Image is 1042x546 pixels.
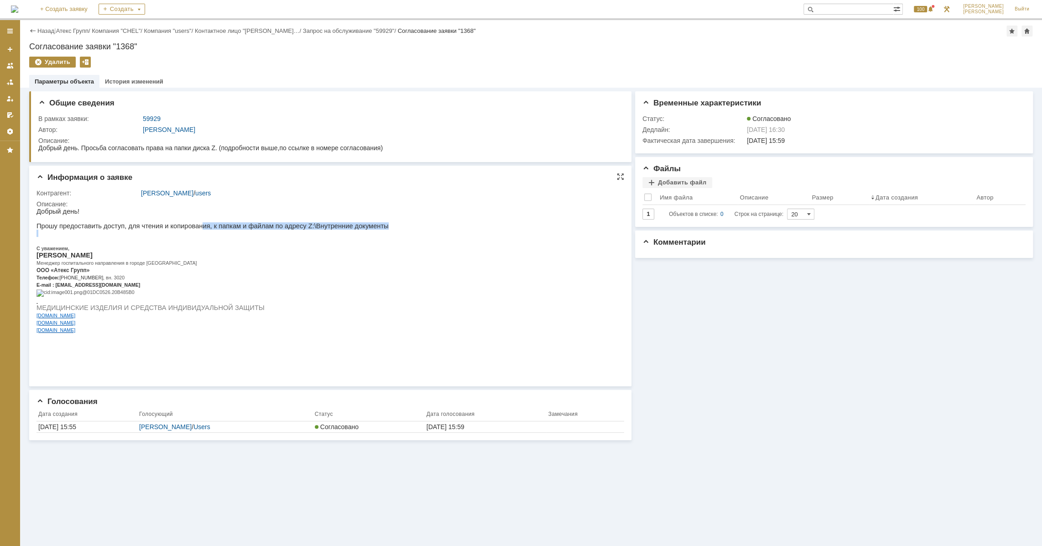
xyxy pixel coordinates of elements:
[137,409,313,421] th: Голосующий
[740,194,768,201] div: Описание
[963,9,1004,15] span: [PERSON_NAME]
[642,164,681,173] span: Файлы
[642,115,745,122] div: Статус:
[37,27,54,34] a: Назад
[720,209,724,220] div: 0
[144,27,195,34] div: /
[139,423,311,430] div: /
[36,409,137,421] th: Дата создания
[29,42,1033,51] div: Согласование заявки "1368"
[963,4,1004,9] span: [PERSON_NAME]
[38,99,115,107] span: Общие сведения
[547,409,624,421] th: Замечания
[141,189,616,197] div: /
[303,27,395,34] a: Запрос на обслуживание "59929"
[660,194,693,201] div: Имя файла
[195,27,303,34] div: /
[38,126,141,133] div: Автор:
[36,189,139,197] div: Контрагент:
[941,4,952,15] a: Перейти в интерфейс администратора
[747,126,785,133] span: [DATE] 16:30
[36,200,618,208] div: Описание:
[642,238,705,247] span: Комментарии
[54,27,56,34] div: |
[642,126,745,133] div: Дедлайн:
[642,137,745,144] div: Фактическая дата завершения:
[3,42,17,57] a: Создать заявку
[11,5,18,13] a: Перейти на домашнюю страницу
[143,126,195,133] a: [PERSON_NAME]
[56,27,89,34] a: Атекс Групп
[1021,26,1032,37] div: Сделать домашней страницей
[38,115,141,122] div: В рамках заявки:
[976,194,994,201] div: Автор
[3,124,17,139] a: Настройки
[669,209,783,220] i: Строк на странице:
[144,27,192,34] a: Компания "users"
[398,27,476,34] div: Согласование заявки "1368"
[35,78,94,85] a: Параметры объекта
[23,67,67,73] span: [PHONE_NUMBER]
[11,5,18,13] img: logo
[3,75,17,89] a: Заявки в моей ответственности
[195,189,211,197] a: users
[425,409,547,421] th: Дата голосования
[869,192,974,205] th: Дата создания
[642,99,761,107] span: Временные характеристики
[38,423,135,430] a: [DATE] 15:55
[1006,26,1017,37] div: Добавить в избранное
[747,137,1020,144] div: [DATE] 15:59
[974,192,1026,205] th: Автор
[139,423,192,430] a: [PERSON_NAME]
[141,189,193,197] a: [PERSON_NAME]
[914,6,927,12] span: 100
[658,192,738,205] th: Имя файла
[3,91,17,106] a: Мои заявки
[56,27,92,34] div: /
[893,4,902,13] span: Расширенный поиск
[195,27,300,34] a: Контактное лицо "[PERSON_NAME]…
[812,194,834,201] div: Размер
[617,173,624,180] div: На всю страницу
[67,67,88,73] span: , вн. 3020
[3,108,17,122] a: Мои согласования
[315,423,359,430] span: Согласовано
[143,115,161,122] a: 59929
[315,423,423,430] a: Согласовано
[80,57,91,68] div: Поместить в архив
[427,423,545,430] a: [DATE] 15:59
[38,137,618,144] div: Описание:
[303,27,398,34] div: /
[193,423,210,430] a: Users
[3,58,17,73] a: Заявки на командах
[36,397,98,406] span: Голосования
[92,27,144,34] div: /
[747,115,791,122] span: Согласовано
[669,211,718,217] span: Объектов в списке:
[105,78,163,85] a: История изменений
[875,194,918,201] div: Дата создания
[92,27,141,34] a: Компания "CHEL"
[36,173,132,182] span: Информация о заявке
[313,409,425,421] th: Статус
[99,4,145,15] div: Создать
[810,192,869,205] th: Размер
